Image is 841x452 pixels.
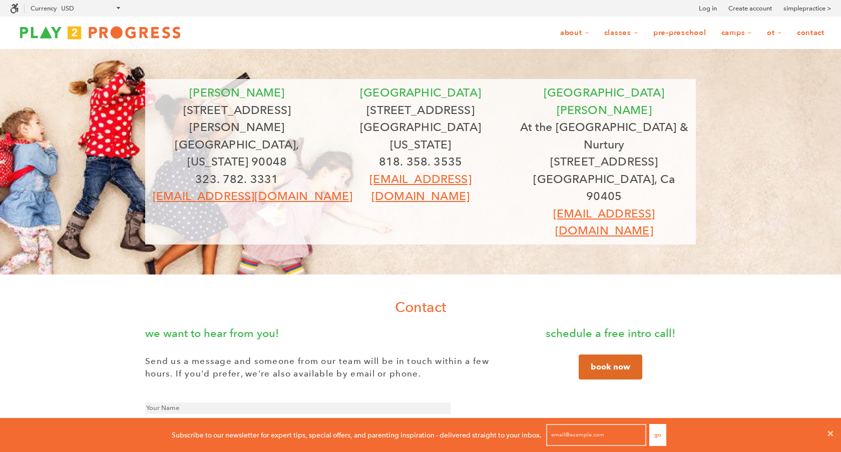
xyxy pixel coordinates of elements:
p: Send us a message and someone from our team will be in touch within a few hours. If you'd prefer,... [145,355,506,380]
p: [GEOGRAPHIC_DATA][US_STATE] [336,118,505,153]
a: [EMAIL_ADDRESS][DOMAIN_NAME] [153,189,352,203]
a: [EMAIL_ADDRESS][DOMAIN_NAME] [369,172,471,203]
a: Classes [598,23,645,42]
input: Your Name [145,402,451,414]
input: email@example.com [546,424,646,446]
p: [STREET_ADDRESS] [336,101,505,119]
img: Play2Progress logo [10,22,190,42]
p: 818. 358. 3535 [336,153,505,170]
label: Currency [31,4,57,12]
a: book now [579,354,642,379]
a: Log in [699,3,717,13]
p: Subscribe to our newsletter for expert tips, special offers, and parenting inspiration - delivere... [172,429,542,440]
a: Contact [790,23,831,42]
p: schedule a free intro call! [526,324,696,342]
p: [GEOGRAPHIC_DATA], [US_STATE] 90048 [153,136,321,170]
font: [PERSON_NAME] [189,85,284,99]
p: [STREET_ADDRESS][PERSON_NAME] [153,101,321,136]
p: At the [GEOGRAPHIC_DATA] & Nurtury [520,118,688,153]
button: Go [649,424,666,446]
a: About [554,23,596,42]
a: Create account [728,3,772,13]
a: simplepractice > [783,3,831,13]
a: [EMAIL_ADDRESS][DOMAIN_NAME] [553,206,655,238]
p: we want to hear from you! [145,324,506,342]
a: Pre-Preschool [647,23,713,42]
p: 323. 782. 3331 [153,170,321,188]
a: Camps [715,23,759,42]
a: OT [760,23,788,42]
p: [STREET_ADDRESS] [520,153,688,170]
font: [GEOGRAPHIC_DATA][PERSON_NAME] [544,85,665,117]
p: [GEOGRAPHIC_DATA], Ca 90405 [520,170,688,205]
span: [GEOGRAPHIC_DATA] [360,85,481,99]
